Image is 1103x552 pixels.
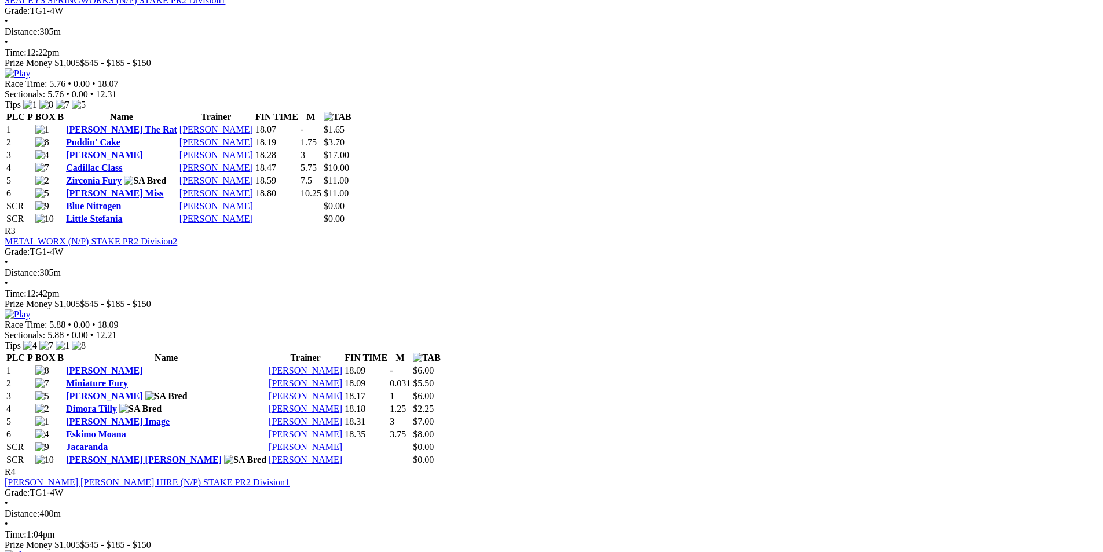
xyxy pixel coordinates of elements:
span: R4 [5,467,16,477]
img: 1 [35,125,49,135]
td: 4 [6,403,34,415]
span: BOX [35,353,56,363]
td: 5 [6,416,34,427]
span: • [5,278,8,288]
td: 3 [6,390,34,402]
span: • [68,79,71,89]
span: $6.00 [413,365,434,375]
span: • [66,89,69,99]
a: [PERSON_NAME] [269,378,342,388]
span: 12.21 [96,330,116,340]
span: 5.88 [47,330,64,340]
td: 18.59 [255,175,299,187]
text: 5.75 [301,163,317,173]
span: P [27,112,33,122]
img: 9 [35,442,49,452]
th: FIN TIME [255,111,299,123]
span: 5.76 [49,79,65,89]
span: $7.00 [413,416,434,426]
span: $1.65 [324,125,345,134]
span: $8.00 [413,429,434,439]
span: • [90,330,94,340]
span: $545 - $185 - $150 [80,58,151,68]
img: 7 [35,163,49,173]
span: • [92,320,96,330]
img: 2 [35,176,49,186]
img: SA Bred [119,404,162,414]
text: 1.25 [390,404,406,414]
img: TAB [413,353,441,363]
img: 7 [39,341,53,351]
span: 5.88 [49,320,65,330]
img: 4 [35,429,49,440]
a: Dimora Tilly [66,404,117,414]
a: [PERSON_NAME] [179,125,253,134]
span: P [27,353,33,363]
span: 0.00 [72,89,88,99]
span: Sectionals: [5,89,45,99]
span: • [5,257,8,267]
td: 18.17 [344,390,388,402]
span: $6.00 [413,391,434,401]
span: Tips [5,100,21,109]
a: [PERSON_NAME] [66,391,142,401]
span: 18.07 [98,79,119,89]
img: 4 [23,341,37,351]
span: $0.00 [324,201,345,211]
span: $3.70 [324,137,345,147]
span: • [5,37,8,47]
span: BOX [35,112,56,122]
span: $0.00 [324,214,345,224]
span: Time: [5,529,27,539]
a: [PERSON_NAME] [66,150,142,160]
span: 0.00 [74,79,90,89]
td: 18.18 [344,403,388,415]
span: Grade: [5,247,30,257]
img: 8 [72,341,86,351]
span: 18.09 [98,320,119,330]
td: 2 [6,378,34,389]
span: Sectionals: [5,330,45,340]
span: • [5,498,8,508]
a: [PERSON_NAME] [179,150,253,160]
img: Play [5,309,30,320]
text: 10.25 [301,188,321,198]
td: SCR [6,454,34,466]
a: [PERSON_NAME] The Rat [66,125,177,134]
td: 18.47 [255,162,299,174]
a: [PERSON_NAME] [66,365,142,375]
span: Time: [5,47,27,57]
span: Distance: [5,509,39,518]
img: 10 [35,214,54,224]
span: $11.00 [324,188,349,198]
span: PLC [6,112,25,122]
th: M [300,111,322,123]
img: 8 [39,100,53,110]
div: 305m [5,268,1098,278]
td: SCR [6,200,34,212]
img: SA Bred [224,455,266,465]
td: 1 [6,124,34,136]
th: Trainer [268,352,343,364]
span: Race Time: [5,320,47,330]
a: [PERSON_NAME] [269,391,342,401]
td: 4 [6,162,34,174]
img: 1 [56,341,69,351]
text: 3 [390,416,394,426]
text: 3 [301,150,305,160]
span: $5.50 [413,378,434,388]
span: • [68,320,71,330]
td: 18.28 [255,149,299,161]
span: Grade: [5,488,30,498]
a: [PERSON_NAME] [269,404,342,414]
img: 7 [56,100,69,110]
td: 6 [6,188,34,199]
td: 5 [6,175,34,187]
a: [PERSON_NAME] [179,176,253,185]
div: 305m [5,27,1098,37]
text: - [390,365,393,375]
a: Zirconia Fury [66,176,122,185]
td: SCR [6,213,34,225]
span: B [57,112,64,122]
a: [PERSON_NAME] [PERSON_NAME] [66,455,222,465]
